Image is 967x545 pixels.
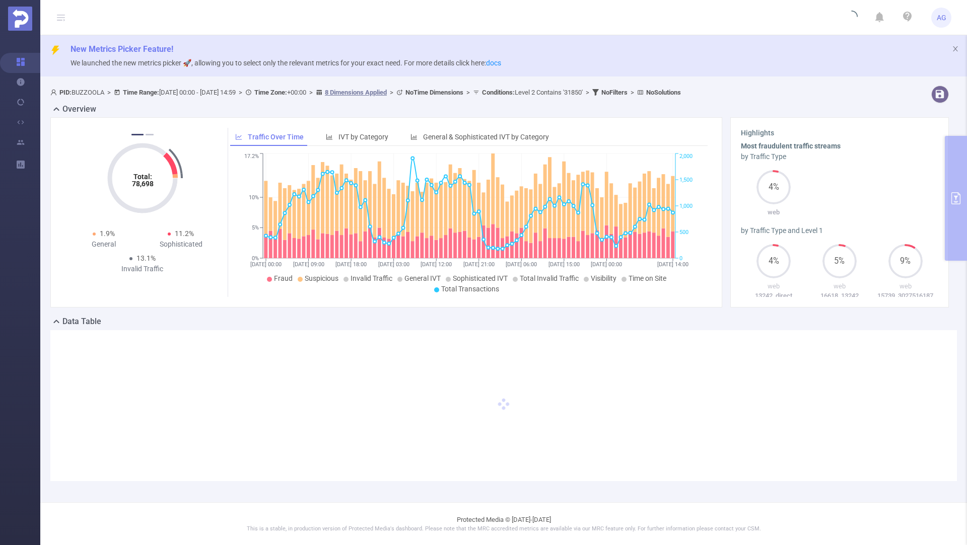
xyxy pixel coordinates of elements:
[482,89,515,96] b: Conditions :
[872,291,938,301] p: 15739_3027516187
[463,261,495,268] tspan: [DATE] 21:00
[756,183,791,191] span: 4%
[482,89,583,96] span: Level 2 Contains '31850'
[807,291,873,301] p: 16618_13242
[629,274,666,282] span: Time on Site
[646,89,681,96] b: No Solutions
[506,261,537,268] tspan: [DATE] 06:00
[71,59,501,67] span: We launched the new metrics picker 🚀, allowing you to select only the relevant metrics for your e...
[591,274,616,282] span: Visibility
[822,257,857,265] span: 5%
[104,89,114,96] span: >
[583,89,592,96] span: >
[325,89,387,96] u: 8 Dimensions Applied
[254,89,287,96] b: Time Zone:
[387,89,396,96] span: >
[338,133,388,141] span: IVT by Category
[657,261,688,268] tspan: [DATE] 14:00
[249,194,259,201] tspan: 10%
[441,285,499,293] span: Total Transactions
[741,281,807,291] p: web
[274,274,293,282] span: Fraud
[293,261,324,268] tspan: [DATE] 09:00
[351,274,392,282] span: Invalid Traffic
[59,89,72,96] b: PID:
[952,43,959,54] button: icon: close
[741,225,938,236] div: by Traffic Type and Level 1
[548,261,580,268] tspan: [DATE] 15:00
[40,502,967,545] footer: Protected Media © [DATE]-[DATE]
[235,133,242,140] i: icon: line-chart
[250,261,282,268] tspan: [DATE] 00:00
[679,177,693,183] tspan: 1,500
[8,7,32,31] img: Protected Media
[175,229,194,238] span: 11.2%
[628,89,637,96] span: >
[65,525,942,533] p: This is a stable, in production version of Protected Media's dashboard. Please note that the MRC ...
[104,264,181,274] div: Invalid Traffic
[741,142,841,150] b: Most fraudulent traffic streams
[248,133,304,141] span: Traffic Over Time
[236,89,245,96] span: >
[756,257,791,265] span: 4%
[421,261,452,268] tspan: [DATE] 12:00
[100,229,115,238] span: 1.9%
[131,180,153,188] tspan: 78,698
[62,316,101,328] h2: Data Table
[679,255,682,262] tspan: 0
[306,89,316,96] span: >
[326,133,333,140] i: icon: bar-chart
[486,59,501,67] a: docs
[146,134,154,135] button: 2
[453,274,508,282] span: Sophisticated IVT
[937,8,946,28] span: AG
[143,239,220,250] div: Sophisticated
[378,261,409,268] tspan: [DATE] 03:00
[62,103,96,115] h2: Overview
[65,239,143,250] div: General
[679,203,693,209] tspan: 1,000
[244,153,259,160] tspan: 17.2%
[50,89,681,96] span: BUZZOOLA [DATE] 00:00 - [DATE] 14:59 +00:00
[136,254,156,262] span: 13.1%
[679,153,693,160] tspan: 2,000
[410,133,418,140] i: icon: bar-chart
[133,173,152,181] tspan: Total:
[741,207,807,217] p: web
[252,225,259,231] tspan: 5%
[463,89,473,96] span: >
[846,11,858,25] i: icon: loading
[50,45,60,55] i: icon: thunderbolt
[741,128,938,138] h3: Highlights
[404,274,441,282] span: General IVT
[601,89,628,96] b: No Filters
[520,274,579,282] span: Total Invalid Traffic
[888,257,923,265] span: 9%
[123,89,159,96] b: Time Range:
[131,134,144,135] button: 1
[405,89,463,96] b: No Time Dimensions
[252,255,259,262] tspan: 0%
[591,261,622,268] tspan: [DATE] 00:00
[741,151,938,162] div: by Traffic Type
[952,45,959,52] i: icon: close
[872,281,938,291] p: web
[741,291,807,301] p: 13242_direct
[71,44,173,54] span: New Metrics Picker Feature!
[679,229,688,236] tspan: 500
[305,274,338,282] span: Suspicious
[423,133,549,141] span: General & Sophisticated IVT by Category
[807,281,873,291] p: web
[335,261,367,268] tspan: [DATE] 18:00
[50,89,59,96] i: icon: user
